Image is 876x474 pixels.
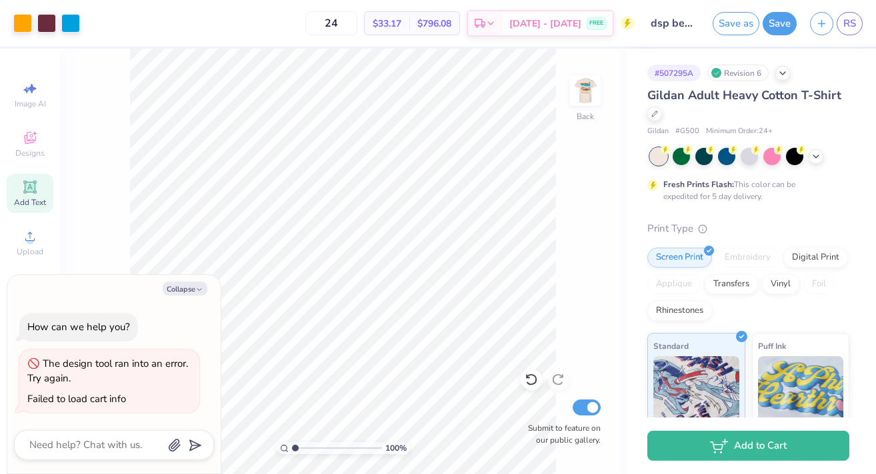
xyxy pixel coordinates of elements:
span: Standard [653,339,689,353]
span: $796.08 [417,17,451,31]
a: RS [837,12,863,35]
div: Back [577,111,594,122]
button: Save [763,12,797,35]
strong: Fresh Prints Flash: [663,179,734,190]
img: Standard [653,356,739,423]
span: Gildan Adult Heavy Cotton T-Shirt [647,87,841,103]
img: Puff Ink [758,356,844,423]
span: 100 % [385,442,407,454]
div: Foil [803,274,835,294]
span: Add Text [14,197,46,208]
span: Image AI [15,99,46,109]
div: Screen Print [647,248,712,268]
div: # 507295A [647,65,701,81]
div: Revision 6 [707,65,769,81]
div: This color can be expedited for 5 day delivery. [663,178,827,202]
span: RS [843,16,856,31]
span: Gildan [647,126,669,137]
div: Digital Print [783,248,848,268]
input: – – [305,11,357,35]
span: FREE [589,19,603,28]
span: Minimum Order: 24 + [706,126,773,137]
div: The design tool ran into an error. Try again. [27,357,188,385]
label: Submit to feature on our public gallery. [521,422,601,446]
div: Failed to load cart info [27,392,126,405]
button: Collapse [163,282,207,296]
div: Applique [647,274,701,294]
button: Add to Cart [647,431,849,461]
div: Print Type [647,221,849,236]
span: Puff Ink [758,339,786,353]
span: Designs [15,148,45,158]
span: $33.17 [373,17,401,31]
input: Untitled Design [641,10,706,37]
span: # G500 [675,126,699,137]
img: Back [572,77,599,104]
div: Vinyl [762,274,799,294]
div: Transfers [705,274,758,294]
div: How can we help you? [27,320,130,334]
button: Save as [713,12,759,35]
div: Rhinestones [647,301,712,321]
span: Upload [17,246,43,257]
div: Embroidery [716,248,779,268]
span: [DATE] - [DATE] [509,17,581,31]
